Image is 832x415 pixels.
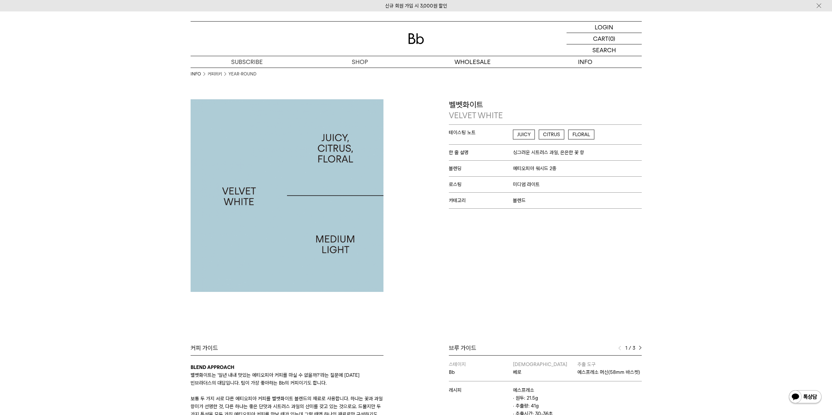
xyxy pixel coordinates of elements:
p: 벨벳화이트 [449,99,642,121]
span: 카테고리 [449,198,513,203]
p: VELVET WHITE [449,110,642,121]
b: BLEND APPROACH [191,364,234,370]
p: · 원두: 21.5g [513,394,641,402]
img: 카카오톡 채널 1:1 채팅 버튼 [788,390,822,405]
a: SUBSCRIBE [191,56,303,68]
span: JUICY [513,130,535,139]
p: INFO [529,56,642,68]
div: 브루 가이드 [449,344,642,352]
span: 테이스팅 노트 [449,130,513,136]
span: 3 [633,344,636,352]
a: LOGIN [567,22,642,33]
span: 에티오피아 워시드 2종 [513,166,556,171]
span: 블렌드 [513,198,526,203]
p: SEARCH [592,44,616,56]
span: 미디엄 라이트 [513,182,540,187]
a: 신규 회원 가입 시 3,000원 할인 [385,3,447,9]
span: 추출 도구 [577,361,596,367]
p: LOGIN [595,22,613,33]
li: INFO [191,71,208,77]
p: 에스프레소 [513,386,641,394]
span: / [629,344,631,352]
span: 로스팅 [449,182,513,187]
p: Bb [449,368,513,376]
a: YEAR-ROUND [229,71,256,77]
span: 블렌딩 [449,166,513,171]
a: CART (0) [567,33,642,44]
p: 베로 [513,368,577,376]
p: · 추출량: 41g [513,402,641,410]
p: CART [593,33,608,44]
p: 에스프레소 머신(58mm 바스켓) [577,368,642,376]
p: WHOLESALE [416,56,529,68]
p: 레시피 [449,386,513,394]
span: 한 줄 설명 [449,150,513,155]
div: 커피 가이드 [191,344,383,352]
a: SHOP [303,56,416,68]
span: CITRUS [539,130,564,139]
img: 벨벳화이트VELVET WHITE [191,99,383,292]
p: (0) [608,33,615,44]
span: 1 [624,344,627,352]
img: 로고 [408,33,424,44]
span: 싱그러운 시트러스 과일, 은은한 꽃 향 [513,150,584,155]
p: 벨벳화이트는 ‘일년 내내 맛있는 에티오피아 커피를 마실 수 없을까?’라는 질문에 [DATE] 빈브라더스의 대답입니다. 팀이 가장 좋아하는 Bb의 커피이기도 합니다. [191,371,383,387]
span: [DEMOGRAPHIC_DATA] [513,361,567,367]
a: 커피위키 [208,71,222,77]
span: 스테이지 [449,361,466,367]
span: FLORAL [568,130,594,139]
